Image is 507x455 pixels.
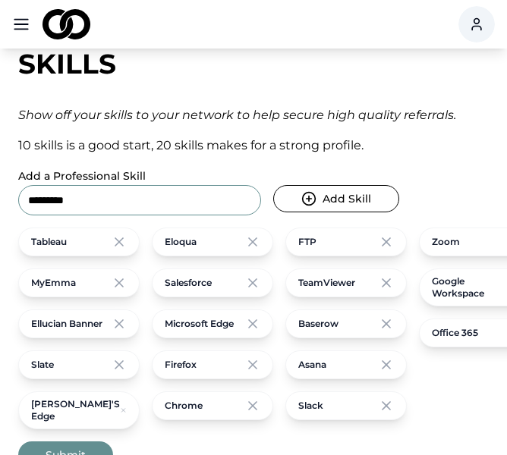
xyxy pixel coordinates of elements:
div: Slate [31,359,54,371]
div: TeamViewer [298,277,355,289]
img: logo [43,9,90,39]
div: 10 skills is a good start, 20 skills makes for a strong profile. [18,136,489,155]
button: Add Skill [273,185,399,212]
label: Add a Professional Skill [18,169,146,183]
div: MyEmma [31,277,76,289]
div: Ellucian Banner [31,318,102,330]
div: Baserow [298,318,339,330]
div: Tableau [31,236,67,248]
div: Show off your skills to your network to help secure high quality referrals. [18,106,489,124]
div: Chrome [165,400,203,412]
div: Microsoft Edge [165,318,234,330]
div: Eloqua [165,236,197,248]
div: FTP [298,236,316,248]
div: Skills [18,49,489,79]
div: Zoom [432,236,460,248]
div: Firefox [165,359,197,371]
div: Office 365 [432,327,478,339]
div: Asana [298,359,326,371]
div: Salesforce [165,277,212,289]
div: [PERSON_NAME]'s Edge [31,398,120,422]
div: Slack [298,400,323,412]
